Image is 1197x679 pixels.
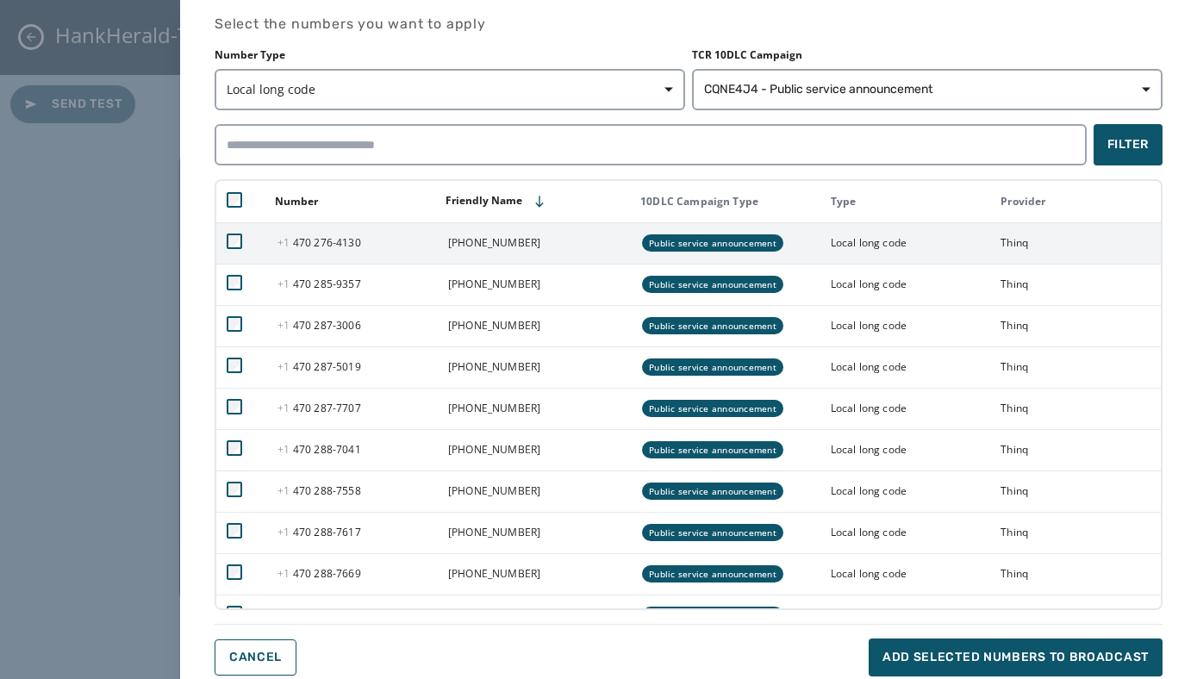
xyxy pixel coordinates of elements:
td: Thinq [990,305,1161,346]
span: 470 288 - 7617 [277,525,360,539]
td: Local long code [820,470,991,512]
span: 470 285 - 9357 [277,277,360,291]
td: Local long code [820,388,991,429]
td: [PHONE_NUMBER] [438,470,630,512]
span: 470 288 - 7676 [277,607,360,622]
td: [PHONE_NUMBER] [438,595,630,636]
td: [PHONE_NUMBER] [438,346,630,388]
td: Local long code [820,429,991,470]
span: +1 [277,235,293,250]
span: 470 288 - 7558 [277,483,360,498]
span: +1 [277,442,293,457]
td: Local long code [820,346,991,388]
span: CQNE4J4 - Public service announcement [704,81,932,98]
td: Local long code [820,305,991,346]
span: 470 288 - 7041 [277,442,360,457]
div: Public service announcement [642,441,783,458]
button: CQNE4J4 - Public service announcement [692,69,1163,110]
span: 470 287 - 3006 [277,318,360,333]
td: Thinq [990,264,1161,305]
td: Thinq [990,388,1161,429]
button: Cancel [215,639,296,676]
td: [PHONE_NUMBER] [438,388,630,429]
span: Local long code [227,81,673,98]
td: [PHONE_NUMBER] [438,264,630,305]
td: Local long code [820,512,991,553]
td: [PHONE_NUMBER] [438,512,630,553]
span: 470 287 - 7707 [277,401,360,415]
td: [PHONE_NUMBER] [438,553,630,595]
span: 470 276 - 4130 [277,235,360,250]
td: Thinq [990,346,1161,388]
div: Public service announcement [642,234,783,252]
td: Local long code [820,595,991,636]
div: Public service announcement [642,607,783,624]
td: Thinq [990,222,1161,264]
div: Type [831,195,990,209]
span: +1 [277,318,293,333]
label: Number Type [215,48,685,62]
div: Public service announcement [642,483,783,500]
span: Add selected numbers to broadcast [882,649,1149,666]
td: [PHONE_NUMBER] [438,305,630,346]
td: Thinq [990,595,1161,636]
div: Public service announcement [642,400,783,417]
span: Filter [1107,136,1149,153]
span: +1 [277,401,293,415]
td: Thinq [990,429,1161,470]
label: TCR 10DLC Campaign [692,48,1163,62]
span: +1 [277,607,293,622]
span: Cancel [229,651,282,664]
h4: Select the numbers you want to apply [215,14,1163,34]
td: Thinq [990,470,1161,512]
span: +1 [277,359,293,374]
td: [PHONE_NUMBER] [438,429,630,470]
button: Sort by [object Object] [439,187,553,215]
td: Local long code [820,553,991,595]
button: Sort by [object Object] [268,188,325,215]
div: Public service announcement [642,317,783,334]
span: 470 287 - 5019 [277,359,360,374]
div: Provider [1001,195,1160,209]
span: +1 [277,525,293,539]
td: Local long code [820,222,991,264]
span: +1 [277,566,293,581]
button: Local long code [215,69,685,110]
div: 10DLC Campaign Type [640,195,820,209]
td: [PHONE_NUMBER] [438,222,630,264]
div: Public service announcement [642,358,783,376]
span: +1 [277,277,293,291]
td: Thinq [990,512,1161,553]
td: Local long code [820,264,991,305]
div: Public service announcement [642,276,783,293]
span: 470 288 - 7669 [277,566,360,581]
button: Filter [1094,124,1163,165]
div: Public service announcement [642,565,783,582]
td: Thinq [990,553,1161,595]
div: Public service announcement [642,524,783,541]
span: +1 [277,483,293,498]
button: Add selected numbers to broadcast [869,639,1163,676]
